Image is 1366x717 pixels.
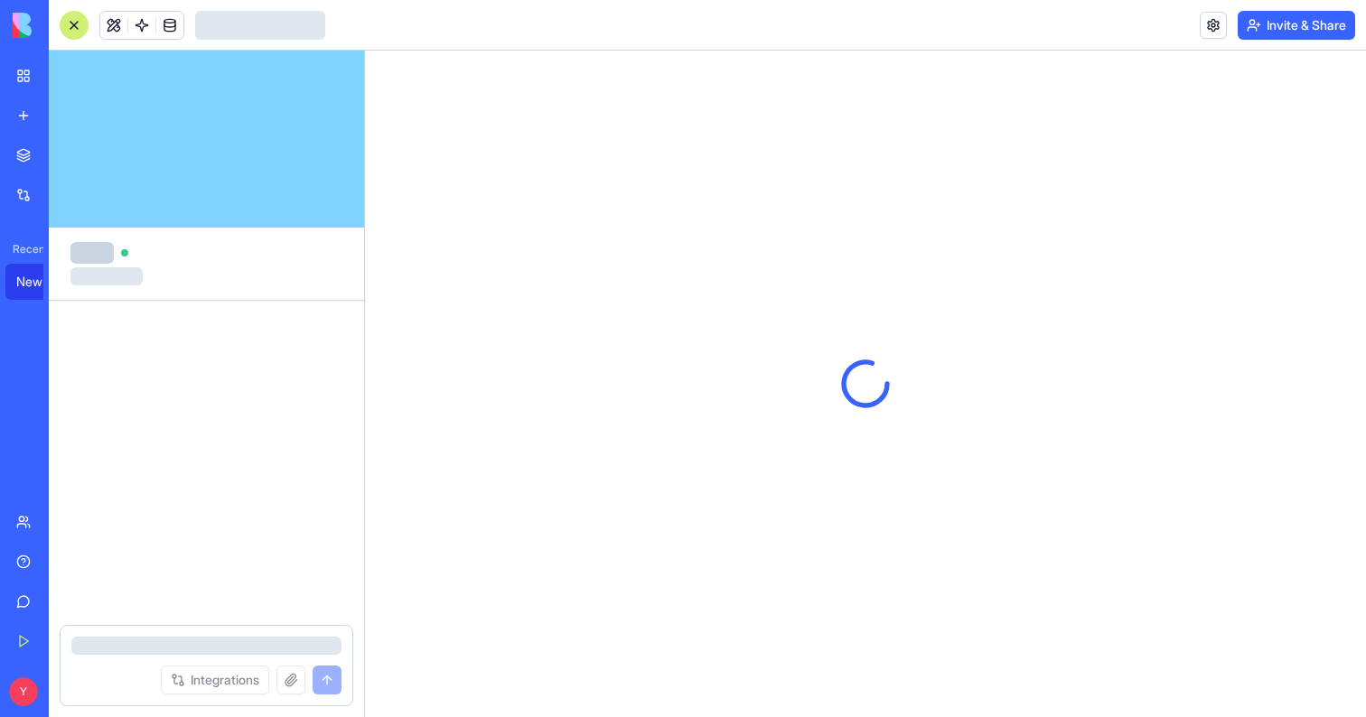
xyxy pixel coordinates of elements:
[13,13,125,38] img: logo
[16,273,67,291] div: New App
[5,242,43,256] span: Recent
[1238,11,1355,40] button: Invite & Share
[9,677,38,706] span: Y
[5,264,78,300] a: New App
